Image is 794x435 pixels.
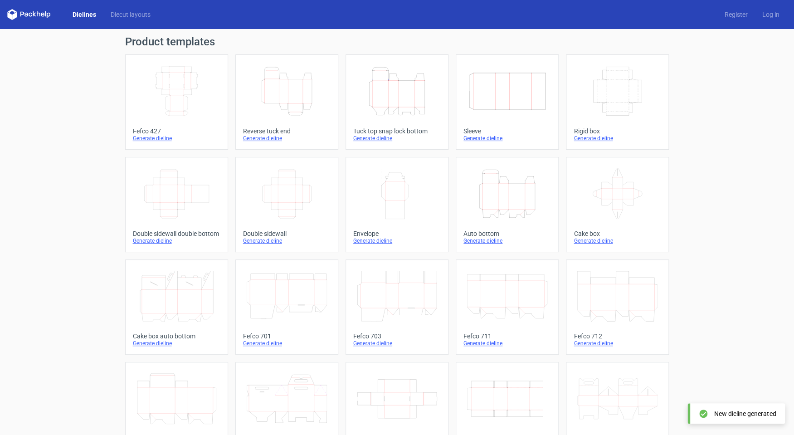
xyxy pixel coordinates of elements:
div: Generate dieline [574,135,661,142]
div: Generate dieline [463,237,551,244]
div: Sleeve [463,127,551,135]
div: Double sidewall [243,230,331,237]
a: Cake box auto bottomGenerate dieline [125,259,228,355]
div: Fefco 703 [353,332,441,340]
div: Tuck top snap lock bottom [353,127,441,135]
a: Fefco 703Generate dieline [346,259,448,355]
div: Generate dieline [574,237,661,244]
a: Fefco 701Generate dieline [235,259,338,355]
div: Rigid box [574,127,661,135]
div: Fefco 701 [243,332,331,340]
a: Fefco 712Generate dieline [566,259,669,355]
div: Envelope [353,230,441,237]
div: Generate dieline [353,135,441,142]
div: Reverse tuck end [243,127,331,135]
div: New dieline generated [714,409,776,418]
div: Generate dieline [133,135,220,142]
div: Generate dieline [243,135,331,142]
div: Fefco 427 [133,127,220,135]
div: Generate dieline [133,340,220,347]
a: Register [717,10,755,19]
div: Double sidewall double bottom [133,230,220,237]
a: Fefco 427Generate dieline [125,54,228,150]
div: Generate dieline [133,237,220,244]
div: Generate dieline [463,340,551,347]
div: Generate dieline [243,340,331,347]
a: Dielines [65,10,103,19]
div: Auto bottom [463,230,551,237]
div: Generate dieline [574,340,661,347]
a: Log in [755,10,787,19]
a: Cake boxGenerate dieline [566,157,669,252]
a: Auto bottomGenerate dieline [456,157,559,252]
a: Tuck top snap lock bottomGenerate dieline [346,54,448,150]
a: Diecut layouts [103,10,158,19]
div: Fefco 712 [574,332,661,340]
h1: Product templates [125,36,669,47]
a: Double sidewall double bottomGenerate dieline [125,157,228,252]
a: Double sidewallGenerate dieline [235,157,338,252]
a: EnvelopeGenerate dieline [346,157,448,252]
div: Generate dieline [353,237,441,244]
a: Fefco 711Generate dieline [456,259,559,355]
a: SleeveGenerate dieline [456,54,559,150]
div: Generate dieline [353,340,441,347]
div: Generate dieline [243,237,331,244]
div: Cake box auto bottom [133,332,220,340]
a: Reverse tuck endGenerate dieline [235,54,338,150]
div: Cake box [574,230,661,237]
div: Fefco 711 [463,332,551,340]
a: Rigid boxGenerate dieline [566,54,669,150]
div: Generate dieline [463,135,551,142]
